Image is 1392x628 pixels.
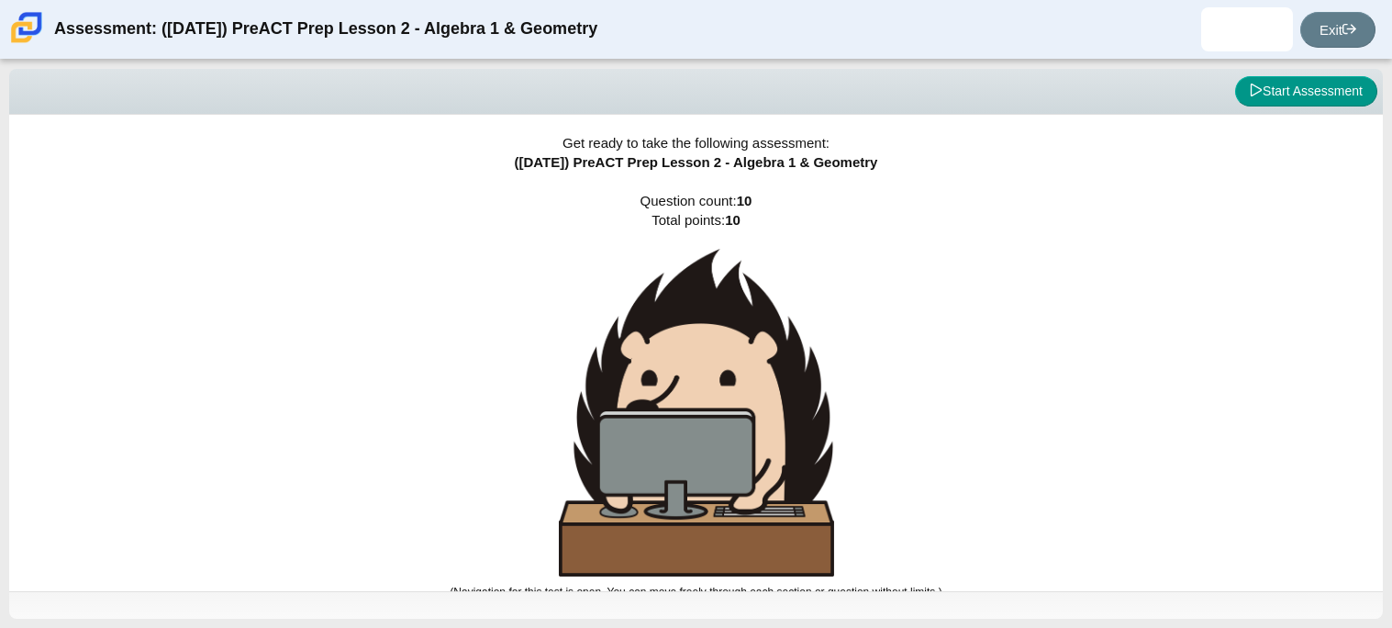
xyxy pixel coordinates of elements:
[450,193,941,599] span: Question count: Total points:
[450,586,941,599] small: (Navigation for this test is open. You can move freely through each section or question without l...
[1235,76,1377,107] button: Start Assessment
[559,249,834,577] img: hedgehog-behind-computer-large.png
[54,7,597,51] div: Assessment: ([DATE]) PreACT Prep Lesson 2 - Algebra 1 & Geometry
[7,8,46,47] img: Carmen School of Science & Technology
[1232,15,1262,44] img: david.perea.GSc9p4
[562,135,830,151] span: Get ready to take the following assessment:
[7,34,46,50] a: Carmen School of Science & Technology
[737,193,752,208] b: 10
[725,212,741,228] b: 10
[515,154,878,170] span: ([DATE]) PreACT Prep Lesson 2 - Algebra 1 & Geometry
[1300,12,1375,48] a: Exit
